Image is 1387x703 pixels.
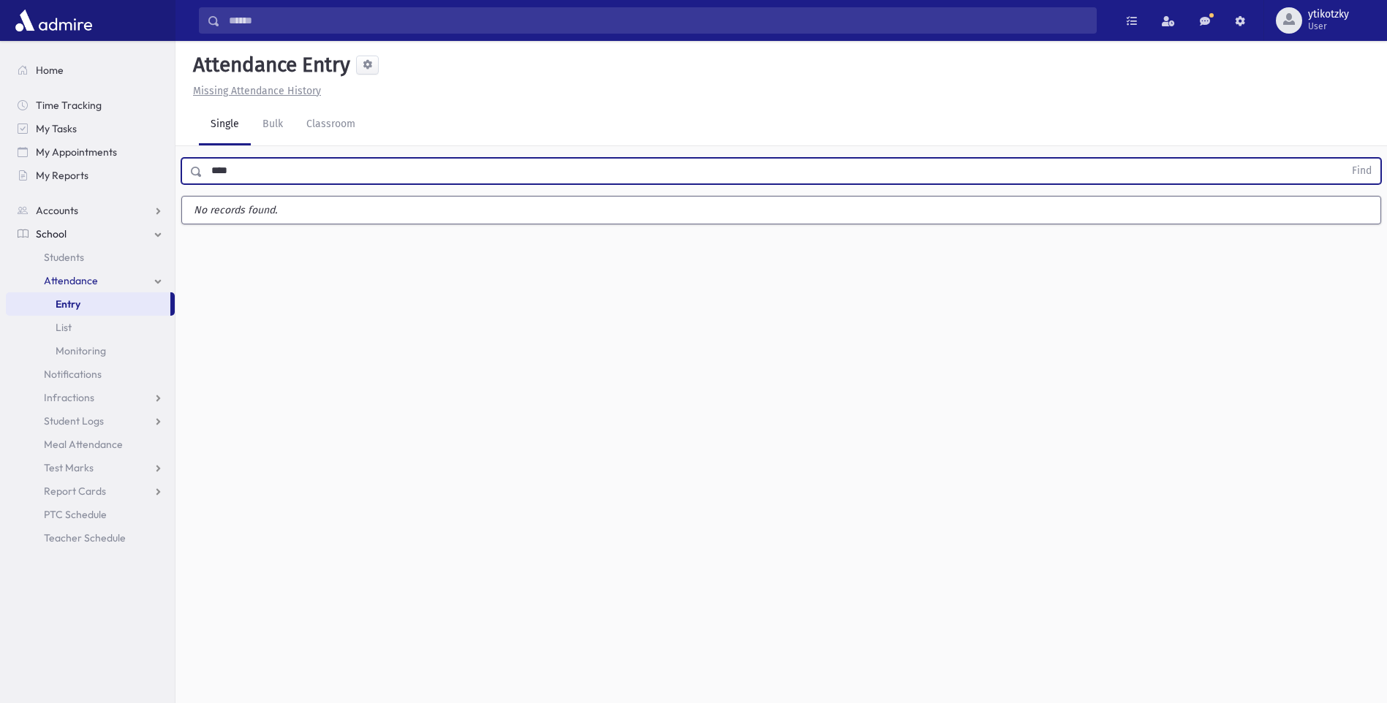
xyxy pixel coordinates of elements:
[56,297,80,311] span: Entry
[6,386,175,409] a: Infractions
[182,197,1380,224] label: No records found.
[44,461,94,474] span: Test Marks
[12,6,96,35] img: AdmirePro
[36,145,117,159] span: My Appointments
[1343,159,1380,183] button: Find
[6,222,175,246] a: School
[6,94,175,117] a: Time Tracking
[44,531,126,544] span: Teacher Schedule
[6,292,170,316] a: Entry
[36,99,102,112] span: Time Tracking
[6,479,175,503] a: Report Cards
[6,117,175,140] a: My Tasks
[6,409,175,433] a: Student Logs
[44,484,106,498] span: Report Cards
[6,456,175,479] a: Test Marks
[36,227,67,240] span: School
[6,339,175,362] a: Monitoring
[44,251,84,264] span: Students
[36,122,77,135] span: My Tasks
[1308,20,1349,32] span: User
[56,344,106,357] span: Monitoring
[295,104,367,145] a: Classroom
[36,169,88,182] span: My Reports
[187,85,321,97] a: Missing Attendance History
[6,362,175,386] a: Notifications
[44,368,102,381] span: Notifications
[44,274,98,287] span: Attendance
[6,199,175,222] a: Accounts
[1308,9,1349,20] span: ytikotzky
[6,503,175,526] a: PTC Schedule
[6,316,175,339] a: List
[36,64,64,77] span: Home
[44,508,107,521] span: PTC Schedule
[44,414,104,427] span: Student Logs
[6,526,175,550] a: Teacher Schedule
[6,269,175,292] a: Attendance
[6,246,175,269] a: Students
[6,140,175,164] a: My Appointments
[193,85,321,97] u: Missing Attendance History
[44,391,94,404] span: Infractions
[6,164,175,187] a: My Reports
[6,58,175,82] a: Home
[56,321,72,334] span: List
[6,433,175,456] a: Meal Attendance
[44,438,123,451] span: Meal Attendance
[199,104,251,145] a: Single
[251,104,295,145] a: Bulk
[220,7,1096,34] input: Search
[36,204,78,217] span: Accounts
[187,53,350,77] h5: Attendance Entry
